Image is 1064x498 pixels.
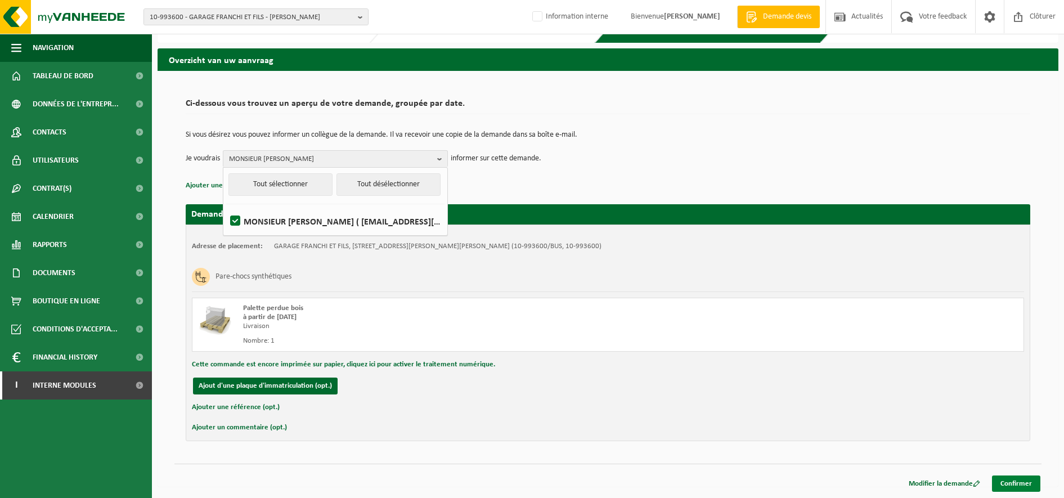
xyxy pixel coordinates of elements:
span: Contacts [33,118,66,146]
p: informer sur cette demande. [451,150,541,167]
span: Données de l'entrepr... [33,90,119,118]
img: LP-PA-00000-WDN-11.png [198,304,232,338]
span: Utilisateurs [33,146,79,174]
span: Navigation [33,34,74,62]
a: Confirmer [992,475,1040,492]
span: I [11,371,21,400]
button: Ajout d'une plaque d'immatriculation (opt.) [193,378,338,394]
td: GARAGE FRANCHI ET FILS, [STREET_ADDRESS][PERSON_NAME][PERSON_NAME] (10-993600/BUS, 10-993600) [274,242,601,251]
span: Calendrier [33,203,74,231]
span: Demande devis [760,11,814,23]
span: Conditions d'accepta... [33,315,118,343]
span: Financial History [33,343,97,371]
span: Contrat(s) [33,174,71,203]
button: Ajouter une référence (opt.) [186,178,273,193]
button: Ajouter une référence (opt.) [192,400,280,415]
span: 10-993600 - GARAGE FRANCHI ET FILS - [PERSON_NAME] [150,9,353,26]
h2: Overzicht van uw aanvraag [158,48,1058,70]
label: MONSIEUR [PERSON_NAME] ( [EMAIL_ADDRESS][DOMAIN_NAME] ) [228,213,442,230]
a: Demande devis [737,6,820,28]
h3: Pare-chocs synthétiques [216,268,291,286]
button: Tout sélectionner [228,173,333,196]
span: Palette perdue bois [243,304,303,312]
button: Tout désélectionner [336,173,441,196]
button: 10-993600 - GARAGE FRANCHI ET FILS - [PERSON_NAME] [143,8,369,25]
span: Interne modules [33,371,96,400]
div: Nombre: 1 [243,337,653,346]
button: MONSIEUR [PERSON_NAME] [223,150,448,167]
p: Je voudrais [186,150,220,167]
p: Si vous désirez vous pouvez informer un collègue de la demande. Il va recevoir une copie de la de... [186,131,1030,139]
div: Livraison [243,322,653,331]
h2: Ci-dessous vous trouvez un aperçu de votre demande, groupée par date. [186,99,1030,114]
span: Rapports [33,231,67,259]
strong: [PERSON_NAME] [664,12,720,21]
button: Ajouter un commentaire (opt.) [192,420,287,435]
button: Cette commande est encore imprimée sur papier, cliquez ici pour activer le traitement numérique. [192,357,495,372]
label: Information interne [530,8,608,25]
strong: Adresse de placement: [192,243,263,250]
strong: à partir de [DATE] [243,313,297,321]
span: Tableau de bord [33,62,93,90]
a: Modifier la demande [900,475,989,492]
strong: Demande pour [DATE] [191,210,276,219]
span: Boutique en ligne [33,287,100,315]
span: MONSIEUR [PERSON_NAME] [229,151,433,168]
span: Documents [33,259,75,287]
